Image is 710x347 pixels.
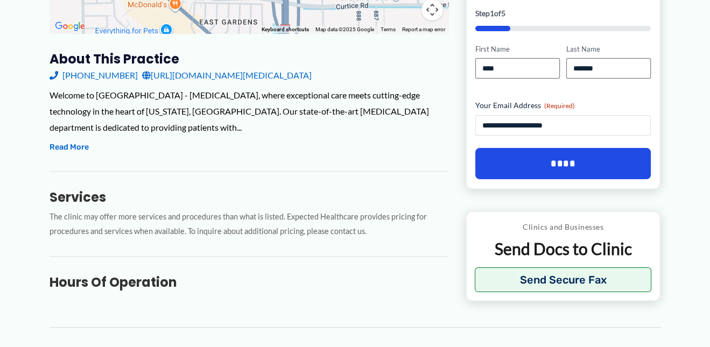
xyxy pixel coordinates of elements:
[50,274,448,291] h3: Hours of Operation
[315,26,374,32] span: Map data ©2025 Google
[50,189,448,206] h3: Services
[566,44,651,54] label: Last Name
[50,141,89,154] button: Read More
[475,10,651,17] p: Step of
[50,67,138,83] a: [PHONE_NUMBER]
[262,26,309,33] button: Keyboard shortcuts
[381,26,396,32] a: Terms (opens in new tab)
[475,220,652,234] p: Clinics and Businesses
[475,267,652,292] button: Send Secure Fax
[52,19,88,33] a: Open this area in Google Maps (opens a new window)
[544,102,575,110] span: (Required)
[50,51,448,67] h3: About this practice
[501,9,505,18] span: 5
[50,87,448,135] div: Welcome to [GEOGRAPHIC_DATA] - [MEDICAL_DATA], where exceptional care meets cutting-edge technolo...
[475,100,651,111] label: Your Email Address
[52,19,88,33] img: Google
[475,44,560,54] label: First Name
[142,67,312,83] a: [URL][DOMAIN_NAME][MEDICAL_DATA]
[490,9,494,18] span: 1
[475,238,652,259] p: Send Docs to Clinic
[50,210,448,239] p: The clinic may offer more services and procedures than what is listed. Expected Healthcare provid...
[402,26,445,32] a: Report a map error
